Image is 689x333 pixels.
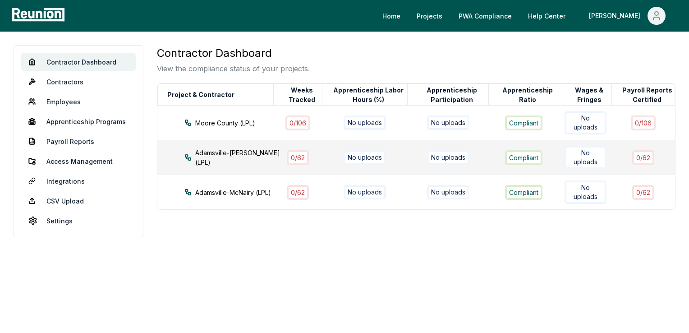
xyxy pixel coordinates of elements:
div: Adamsville-McNairy (LPL) [184,188,290,197]
h3: Contractor Dashboard [157,45,310,61]
a: Apprenticeship Programs [21,112,136,130]
div: No uploads [427,150,469,165]
a: Employees [21,92,136,111]
div: No uploads [565,146,606,169]
div: 0 / 62 [287,150,309,165]
button: Apprenticeship Ratio [496,86,559,104]
div: No uploads [427,185,469,199]
div: No uploads [565,111,606,134]
div: Compliant [505,185,542,200]
div: 0 / 62 [632,150,654,165]
p: View the compliance status of your projects. [157,63,310,74]
div: No uploads [344,116,386,130]
a: Help Center [521,7,573,25]
button: Weeks Tracked [281,86,322,104]
button: Apprenticeship Participation [415,86,488,104]
div: 0 / 62 [287,185,309,200]
div: Compliant [505,116,542,130]
button: Apprenticeship Labor Hours (%) [330,86,407,104]
div: Moore County (LPL) [184,118,290,128]
a: CSV Upload [21,192,136,210]
a: Integrations [21,172,136,190]
div: 0 / 62 [632,185,654,200]
button: Project & Contractor [165,86,236,104]
div: No uploads [565,180,606,204]
button: [PERSON_NAME] [582,7,673,25]
a: Projects [409,7,450,25]
a: Payroll Reports [21,132,136,150]
a: Contractor Dashboard [21,53,136,71]
button: Wages & Fringes [567,86,611,104]
div: No uploads [427,116,469,130]
a: Settings [21,212,136,230]
a: Contractors [21,73,136,91]
div: 0 / 106 [285,116,310,130]
div: 0 / 106 [631,116,656,130]
a: PWA Compliance [451,7,519,25]
div: Adamsville-[PERSON_NAME] (LPL) [184,148,290,167]
button: Payroll Reports Certified [620,86,675,104]
div: No uploads [344,185,386,199]
a: Home [375,7,408,25]
div: [PERSON_NAME] [589,7,644,25]
a: Access Management [21,152,136,170]
div: Compliant [505,150,542,165]
div: No uploads [344,150,386,165]
nav: Main [375,7,680,25]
